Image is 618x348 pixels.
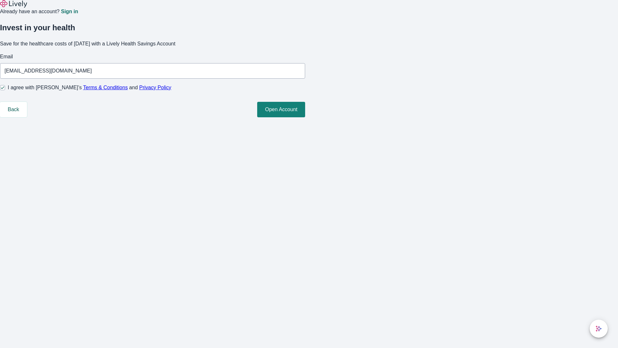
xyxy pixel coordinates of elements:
button: Open Account [257,102,305,117]
button: chat [590,320,608,338]
span: I agree with [PERSON_NAME]’s and [8,84,171,92]
svg: Lively AI Assistant [595,325,602,332]
a: Sign in [61,9,78,14]
a: Terms & Conditions [83,85,128,90]
a: Privacy Policy [139,85,172,90]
